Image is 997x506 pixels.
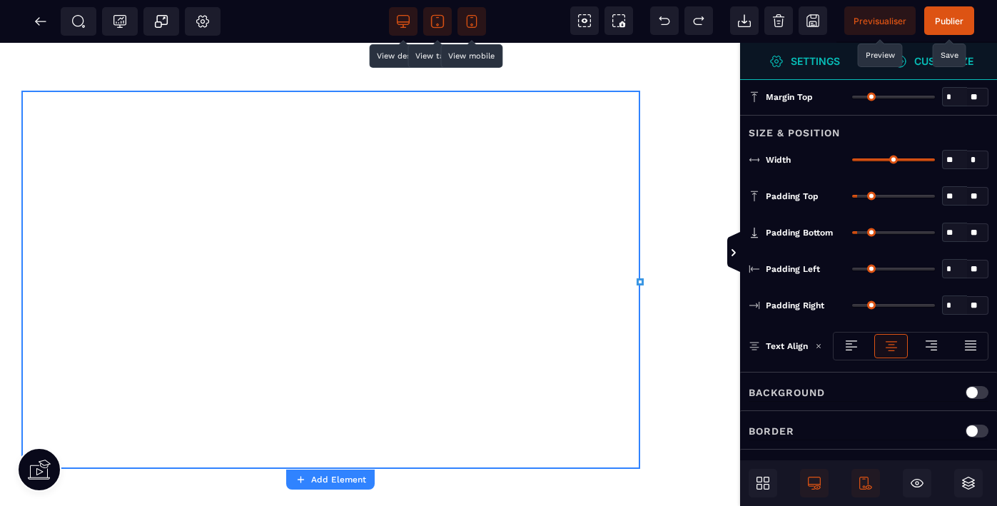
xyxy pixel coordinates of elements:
[766,227,833,238] span: Padding Bottom
[113,14,127,29] span: Tracking
[749,384,825,401] p: Background
[570,6,599,35] span: View components
[154,14,168,29] span: Popup
[935,16,963,26] span: Publier
[766,263,820,275] span: Padding Left
[311,475,366,485] strong: Add Element
[815,343,822,350] img: loading
[869,43,997,80] span: Open Style Manager
[21,76,640,398] div: Video de bienvenue
[844,6,916,35] span: Preview
[749,469,777,497] span: Open Blocks
[766,91,813,103] span: Margin Top
[286,470,375,490] button: Add Element
[196,14,210,29] span: Setting Body
[766,191,819,202] span: Padding Top
[766,300,824,311] span: Padding Right
[749,339,808,353] p: Text Align
[914,56,973,66] strong: Customize
[903,469,931,497] span: Hide/Show Block
[749,422,794,440] p: Border
[604,6,633,35] span: Screenshot
[854,16,906,26] span: Previsualiser
[766,154,791,166] span: Width
[800,469,829,497] span: Desktop Only
[740,43,869,80] span: Settings
[954,469,983,497] span: Open Layers
[791,56,840,66] strong: Settings
[851,469,880,497] span: Mobile Only
[71,14,86,29] span: SEO
[740,115,997,141] div: Size & Position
